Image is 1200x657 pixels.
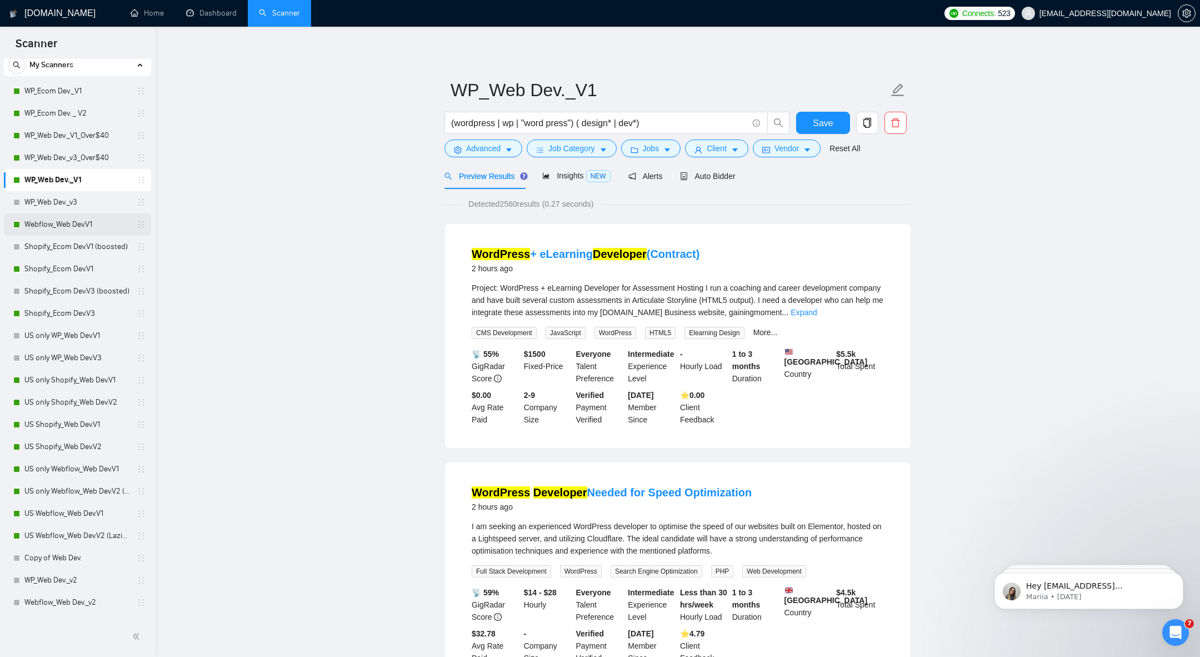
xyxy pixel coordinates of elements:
div: Talent Preference [574,586,626,623]
a: US only Shopify_Web Dev.V2 [24,391,130,414]
div: Duration [730,348,782,385]
div: Avg Rate Paid [469,389,522,426]
a: dashboardDashboard [186,8,237,18]
iframe: Intercom notifications message [978,549,1200,627]
span: Hey [EMAIL_ADDRESS][DOMAIN_NAME], Looks like your Upwork agency FutureSells ran out of connects. ... [48,32,186,185]
span: bars [536,146,544,154]
a: US only WP_Web Dev.V3 [24,347,130,369]
a: WP_Web Dev._v3 [24,191,130,213]
a: US Webflow_Web Dev.V1 [24,502,130,525]
b: Intermediate [628,350,674,359]
span: 523 [998,7,1010,19]
button: settingAdvancedcaret-down [444,140,522,157]
span: Vendor [774,142,799,155]
div: Company Size [522,389,574,426]
a: WP_Web Dev._V1 [24,169,130,191]
div: Experience Level [626,586,678,623]
b: 2-9 [524,391,535,400]
a: Shopify_Ecom Dev.V3 (boosted) [24,280,130,302]
div: Total Spent [834,348,886,385]
b: Verified [576,629,604,638]
span: CMS Development [472,327,537,339]
mark: Developer [533,486,587,499]
span: copy [857,118,878,128]
b: $0.00 [472,391,491,400]
div: Hourly Load [678,348,730,385]
span: holder [137,376,146,385]
span: WordPress [594,327,636,339]
span: search [444,172,452,180]
span: holder [137,131,146,140]
span: user [694,146,702,154]
span: holder [137,242,146,251]
b: $14 - $28 [524,588,557,597]
a: WP_Web Dev._v3_Over$40 [24,147,130,169]
p: Message from Mariia, sent 2w ago [48,43,192,53]
a: Webflow_Web Dev.V1 [24,213,130,236]
span: search [8,61,25,69]
a: US only Webflow_Web Dev.V1 [24,458,130,480]
span: Detected 2560 results (0.27 seconds) [461,198,601,210]
a: Webflow_Web Dev._v2 [24,591,130,614]
span: holder [137,554,146,563]
div: Fixed-Price [522,348,574,385]
span: holder [137,531,146,540]
mark: WordPress [472,248,530,260]
a: Shopify_Ecom Dev.V1 (boosted) [24,236,130,258]
a: US only WP_Web Dev.V1 [24,325,130,347]
span: holder [137,153,146,162]
span: setting [454,146,462,154]
a: US Webflow_Web Dev.V2 (Laziza AI) [24,525,130,547]
b: 📡 59% [472,588,499,597]
span: holder [137,420,146,429]
span: Alerts [628,172,663,181]
div: I am seeking an experienced WordPress developer to optimise the speed of our websites built on El... [472,520,884,557]
span: holder [137,265,146,273]
mark: Developer [593,248,647,260]
span: Client [707,142,727,155]
span: HTML5 [645,327,676,339]
a: Shopify_Ecom Dev.V1 [24,258,130,280]
b: [GEOGRAPHIC_DATA] [784,348,868,366]
a: Shopify_Ecom Dev._V2 [24,614,130,636]
span: Auto Bidder [680,172,735,181]
a: searchScanner [259,8,300,18]
a: WP_Web Dev._v2 [24,569,130,591]
div: Total Spent [834,586,886,623]
span: folder [631,146,638,154]
span: holder [137,598,146,607]
b: $ 4.5k [836,588,856,597]
span: holder [137,509,146,518]
a: Copy of Web Dev. [24,547,130,569]
div: 2 hours ago [472,262,699,275]
span: caret-down [663,146,671,154]
div: Duration [730,586,782,623]
button: setting [1178,4,1196,22]
span: setting [1178,9,1195,18]
a: Shopify_Ecom Dev.V3 [24,302,130,325]
span: user [1024,9,1032,17]
a: More... [753,328,778,337]
a: WP_Ecom Dev._V1 [24,80,130,102]
span: holder [137,287,146,296]
span: ... [782,308,789,317]
span: Insights [542,171,610,180]
b: [GEOGRAPHIC_DATA] [784,586,868,605]
div: Country [782,586,834,623]
span: holder [137,220,146,229]
button: barsJob Categorycaret-down [527,140,616,157]
iframe: Intercom live chat [1162,619,1189,646]
div: Talent Preference [574,348,626,385]
b: ⭐️ 0.00 [680,391,704,400]
img: upwork-logo.png [949,9,958,18]
img: 🇬🇧 [785,586,793,594]
a: WP_Ecom Dev. _ V2 [24,102,130,125]
span: holder [137,442,146,451]
span: Scanner [7,36,66,59]
div: Country [782,348,834,385]
div: Experience Level [626,348,678,385]
span: edit [891,83,905,97]
span: caret-down [731,146,739,154]
span: Full Stack Development [472,565,551,578]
